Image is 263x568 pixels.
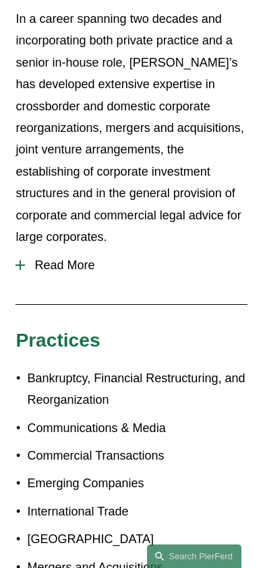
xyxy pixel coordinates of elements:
[147,544,241,568] a: Search this site
[25,258,247,273] span: Read More
[27,472,247,494] p: Emerging Companies
[16,8,247,248] p: In a career spanning two decades and incorporating both private practice and a senior in-house ro...
[16,330,100,351] span: Practices
[27,501,247,522] p: International Trade
[27,417,247,439] p: Communications & Media
[27,367,247,411] p: Bankruptcy, Financial Restructuring, and Reorganization
[27,528,247,550] p: [GEOGRAPHIC_DATA]
[16,248,247,283] button: Read More
[27,445,247,466] p: Commercial Transactions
